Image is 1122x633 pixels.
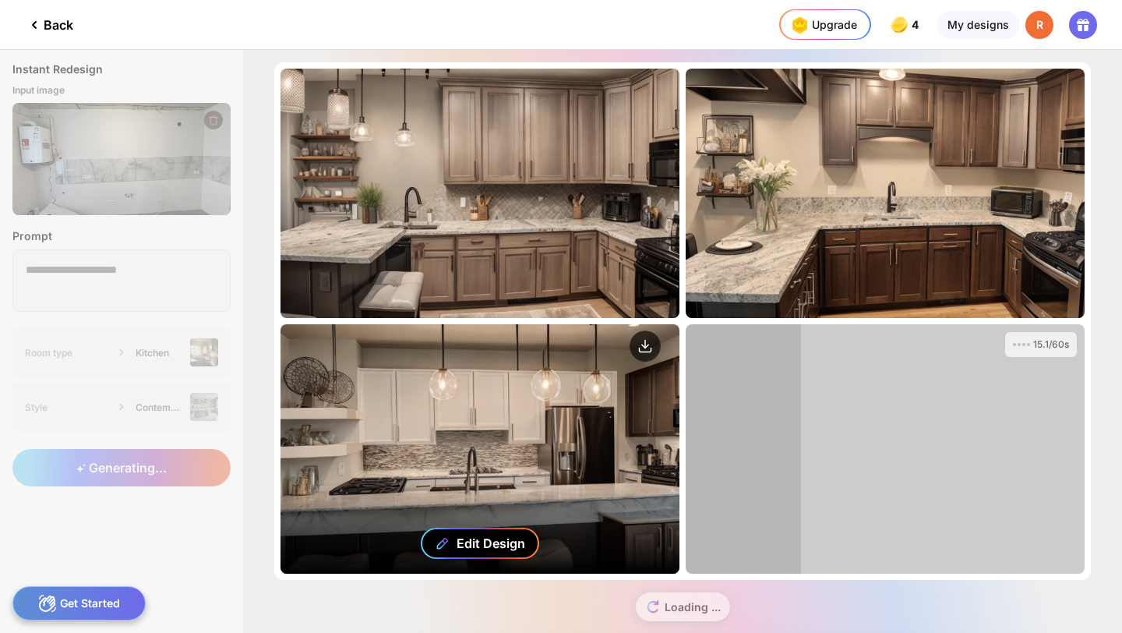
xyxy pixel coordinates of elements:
[787,12,857,37] div: Upgrade
[1025,11,1053,39] div: R
[12,586,146,621] div: Get Started
[912,19,922,31] span: 4
[787,12,812,37] img: upgrade-nav-btn-icon.gif
[25,16,73,34] div: Back
[937,11,1019,39] div: My designs
[457,536,525,551] div: Edit Design
[1033,338,1069,351] div: 15.1/60s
